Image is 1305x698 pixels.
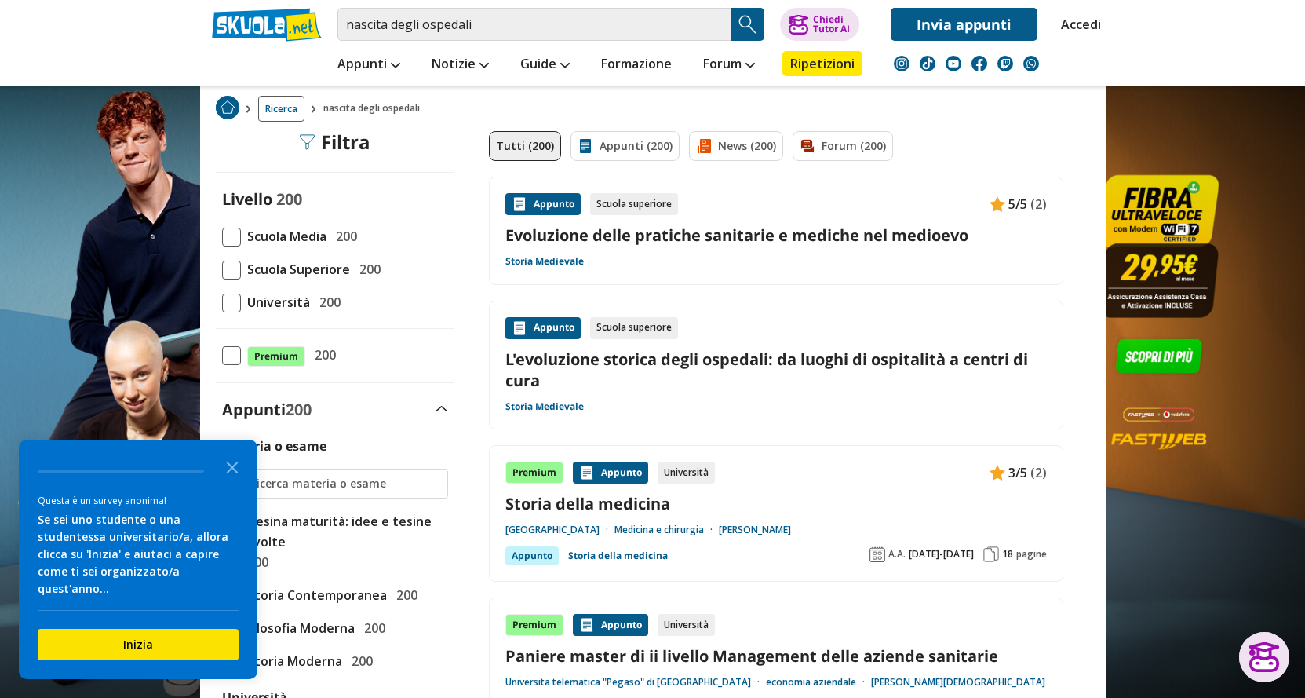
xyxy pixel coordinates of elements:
[216,96,239,122] a: Home
[766,676,871,689] a: economia aziendale
[971,56,987,71] img: facebook
[888,548,906,561] span: A.A.
[250,476,440,492] input: Ricerca materia o esame
[573,614,648,636] div: Appunto
[345,651,373,671] span: 200
[38,493,239,508] div: Questa è un survey anonima!
[299,134,315,150] img: Filtra filtri mobile
[780,8,859,41] button: ChiediTutor AI
[1008,462,1027,483] span: 3/5
[241,585,387,605] span: Storia Contemporanea
[590,193,678,215] div: Scuola superiore
[689,131,783,161] a: News (200)
[276,188,302,210] span: 200
[658,614,715,636] div: Università
[614,524,719,536] a: Medicina e chirurgia
[793,131,893,161] a: Forum (200)
[1016,548,1047,561] span: pagine
[1061,8,1094,41] a: Accedi
[330,226,357,247] span: 200
[436,406,448,412] img: Apri e chiudi sezione
[1008,194,1027,214] span: 5/5
[590,317,678,339] div: Scuola superiore
[1023,56,1039,71] img: WhatsApp
[38,511,239,598] div: Se sei uno studente o una studentessa universitario/a, allora clicca su 'Inizia' e aiutaci a capi...
[512,320,527,336] img: Appunti contenuto
[505,400,584,413] a: Storia Medievale
[658,462,715,484] div: Università
[241,292,310,312] span: Università
[505,614,563,636] div: Premium
[505,193,581,215] div: Appunto
[983,546,999,562] img: Pagine
[894,56,909,71] img: instagram
[699,51,759,79] a: Forum
[990,465,1005,481] img: Appunti contenuto
[337,8,731,41] input: Cerca appunti, riassunti o versioni
[313,292,341,312] span: 200
[946,56,961,71] img: youtube
[489,131,561,161] a: Tutti (200)
[222,399,312,420] label: Appunti
[222,437,326,455] label: Materia o esame
[241,259,350,280] span: Scuola Superiore
[505,546,559,565] div: Appunto
[990,196,1005,212] img: Appunti contenuto
[505,349,1047,391] a: L'evoluzione storica degli ospedali: da luoghi di ospitalità a centri di cura
[800,138,815,154] img: Forum filtro contenuto
[505,255,584,268] a: Storia Medievale
[579,617,595,633] img: Appunti contenuto
[731,8,764,41] button: Search Button
[579,465,595,481] img: Appunti contenuto
[516,51,574,79] a: Guide
[909,548,974,561] span: [DATE]-[DATE]
[286,399,312,420] span: 200
[428,51,493,79] a: Notizie
[241,511,448,552] span: Tesina maturità: idee e tesine svolte
[869,546,885,562] img: Anno accademico
[997,56,1013,71] img: twitch
[216,96,239,119] img: Home
[334,51,404,79] a: Appunti
[871,676,1045,689] a: [PERSON_NAME][DEMOGRAPHIC_DATA]
[358,618,385,638] span: 200
[920,56,935,71] img: tiktok
[696,138,712,154] img: News filtro contenuto
[736,13,760,36] img: Cerca appunti, riassunti o versioni
[390,585,417,605] span: 200
[1002,548,1013,561] span: 18
[241,226,326,247] span: Scuola Media
[241,651,342,671] span: Storia Moderna
[505,524,614,536] a: [GEOGRAPHIC_DATA]
[353,259,381,280] span: 200
[505,493,1047,514] a: Storia della medicina
[597,51,676,79] a: Formazione
[19,440,257,679] div: Survey
[217,451,248,482] button: Close the survey
[573,462,648,484] div: Appunto
[222,188,272,210] label: Livello
[247,346,305,367] span: Premium
[1030,194,1047,214] span: (2)
[505,676,766,689] a: Universita telematica "Pegaso" di [GEOGRAPHIC_DATA]
[505,225,1047,246] a: Evoluzione delle pratiche sanitarie e mediche nel medioevo
[512,196,527,212] img: Appunti contenuto
[505,317,581,339] div: Appunto
[241,618,355,638] span: Filosofia Moderna
[578,138,593,154] img: Appunti filtro contenuto
[813,15,850,34] div: Chiedi Tutor AI
[719,524,791,536] a: [PERSON_NAME]
[570,131,680,161] a: Appunti (200)
[258,96,304,122] a: Ricerca
[308,345,336,365] span: 200
[299,131,370,153] div: Filtra
[505,645,1047,667] a: Paniere master di ii livello Management delle aziende sanitarie
[1030,462,1047,483] span: (2)
[38,629,239,660] button: Inizia
[323,96,426,122] span: nascita degli ospedali
[505,462,563,484] div: Premium
[568,546,668,565] a: Storia della medicina
[891,8,1037,41] a: Invia appunti
[782,51,862,76] a: Ripetizioni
